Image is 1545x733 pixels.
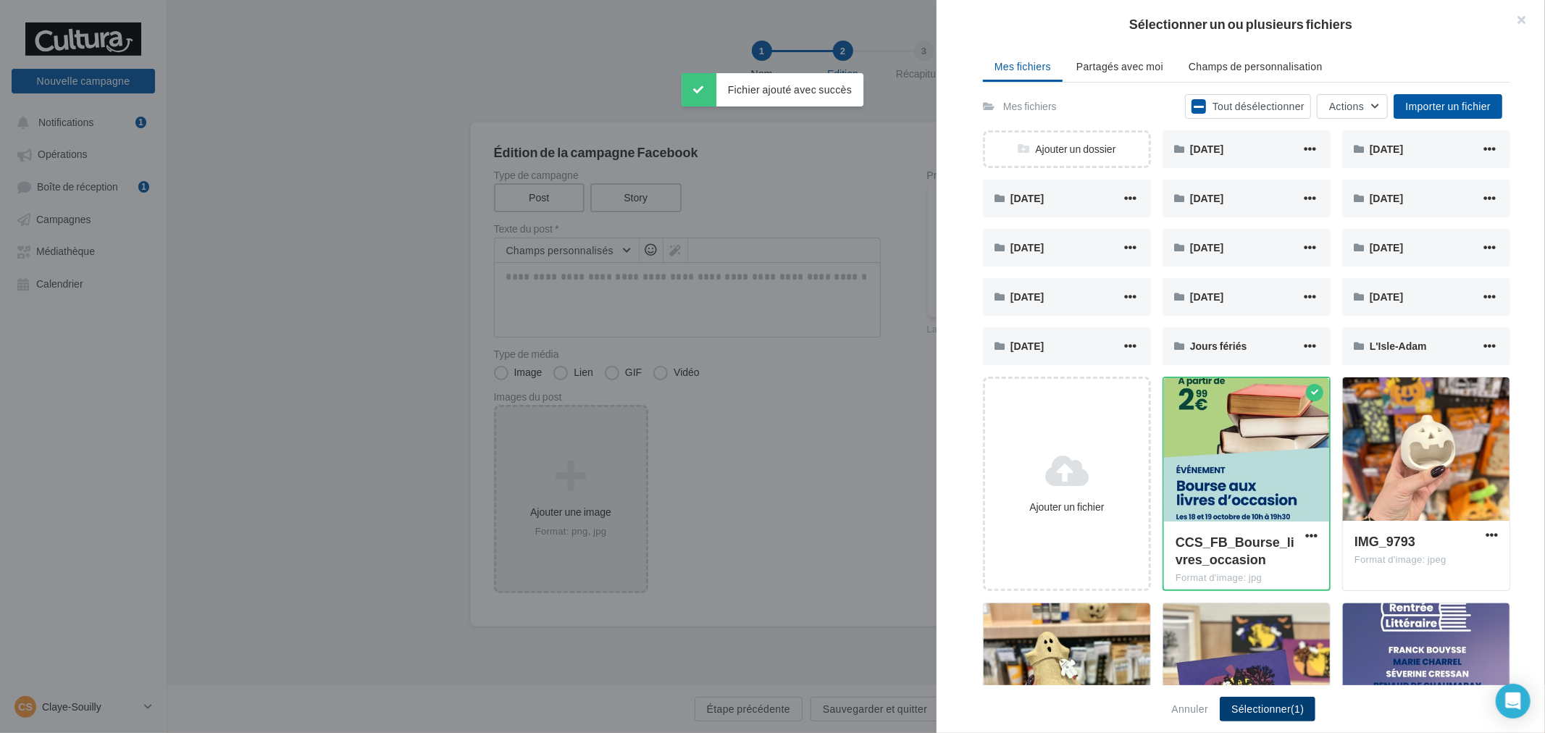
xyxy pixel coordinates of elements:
[1355,533,1415,549] span: IMG_9793
[1329,100,1364,112] span: Actions
[985,142,1149,156] div: Ajouter un dossier
[1394,94,1502,119] button: Importer un fichier
[960,17,1522,30] h2: Sélectionner un ou plusieurs fichiers
[1185,94,1311,119] button: Tout désélectionner
[1010,192,1044,204] span: [DATE]
[1190,192,1223,204] span: [DATE]
[1010,290,1044,303] span: [DATE]
[1355,553,1498,566] div: Format d'image: jpeg
[1317,94,1388,119] button: Actions
[1003,99,1057,114] div: Mes fichiers
[1010,340,1044,352] span: [DATE]
[1010,241,1044,254] span: [DATE]
[1166,700,1215,718] button: Annuler
[1370,340,1427,352] span: L'Isle-Adam
[1370,241,1403,254] span: [DATE]
[1496,684,1531,719] div: Open Intercom Messenger
[995,60,1051,72] span: Mes fichiers
[1176,571,1318,585] div: Format d'image: jpg
[1291,703,1304,715] span: (1)
[1370,192,1403,204] span: [DATE]
[1370,290,1403,303] span: [DATE]
[1176,534,1294,567] span: CCS_FB_Bourse_livres_occasion
[1405,100,1491,112] span: Importer un fichier
[682,73,863,106] div: Fichier ajouté avec succès
[1190,143,1223,155] span: [DATE]
[1190,290,1223,303] span: [DATE]
[1189,60,1323,72] span: Champs de personnalisation
[1076,60,1163,72] span: Partagés avec moi
[991,500,1143,514] div: Ajouter un fichier
[1370,143,1403,155] span: [DATE]
[1190,340,1247,352] span: Jours fériés
[1220,697,1315,721] button: Sélectionner(1)
[1190,241,1223,254] span: [DATE]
